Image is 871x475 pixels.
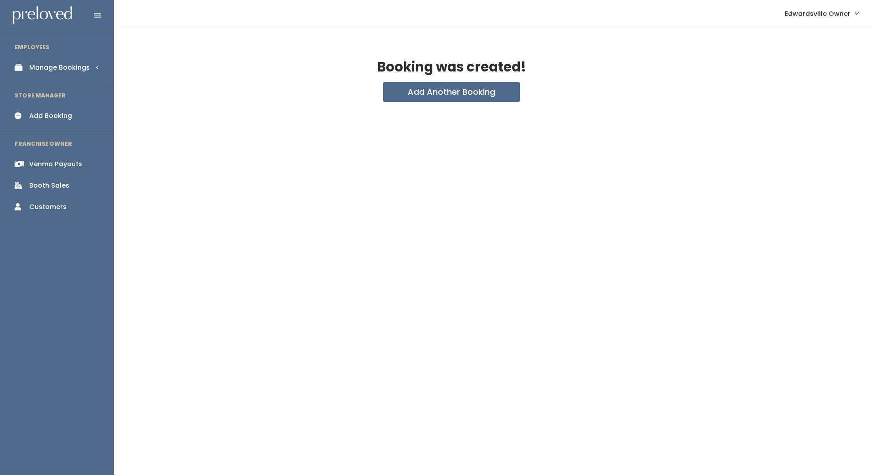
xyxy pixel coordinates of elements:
[29,111,72,121] div: Add Booking
[29,159,82,169] div: Venmo Payouts
[776,4,867,23] a: Edwardsville Owner
[29,181,69,190] div: Booth Sales
[29,202,67,212] div: Customers
[13,6,72,24] img: preloved logo
[383,82,520,102] button: Add Another Booking
[785,9,850,19] span: Edwardsville Owner
[29,63,90,72] div: Manage Bookings
[377,60,526,75] h2: Booking was created!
